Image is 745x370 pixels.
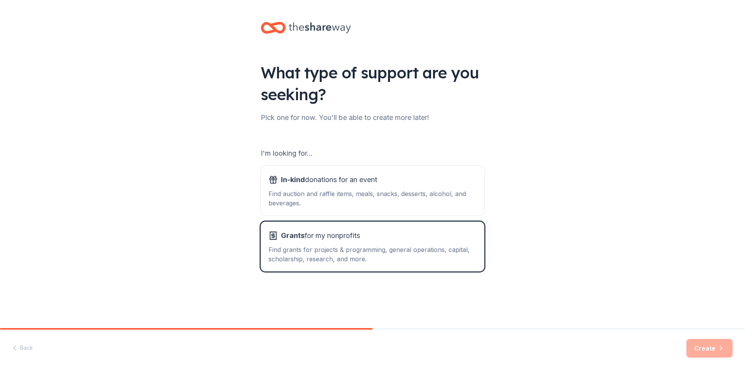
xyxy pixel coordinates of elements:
span: In-kind [281,175,305,184]
div: Pick one for now. You'll be able to create more later! [261,111,484,124]
button: Grantsfor my nonprofitsFind grants for projects & programming, general operations, capital, schol... [261,222,484,271]
button: In-kinddonations for an eventFind auction and raffle items, meals, snacks, desserts, alcohol, and... [261,166,484,215]
div: What type of support are you seeking? [261,62,484,105]
div: Find grants for projects & programming, general operations, capital, scholarship, research, and m... [269,245,476,264]
div: Find auction and raffle items, meals, snacks, desserts, alcohol, and beverages. [269,189,476,208]
span: Grants [281,231,305,240]
span: donations for an event [281,174,377,186]
div: I'm looking for... [261,147,484,160]
span: for my nonprofits [281,229,360,242]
